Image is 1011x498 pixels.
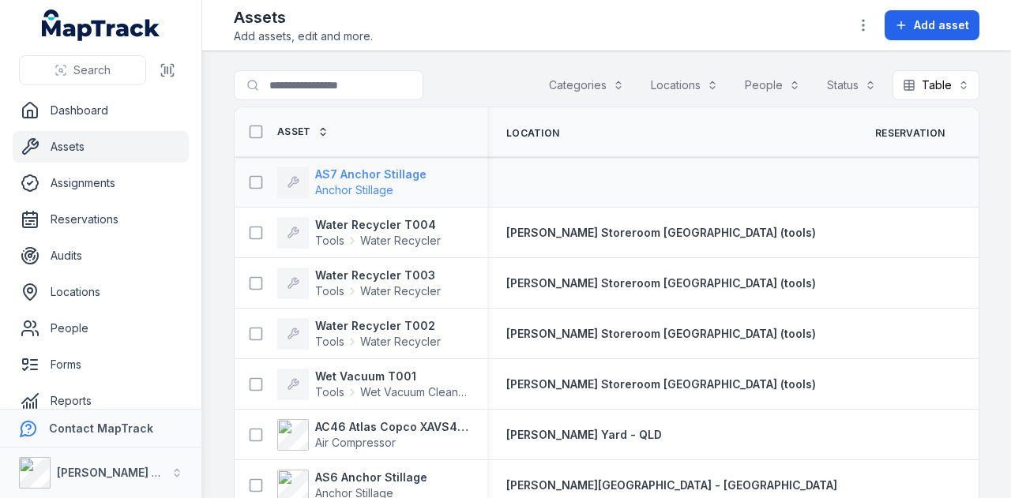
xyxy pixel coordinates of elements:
[13,349,189,380] a: Forms
[315,384,344,400] span: Tools
[360,283,441,299] span: Water Recycler
[13,385,189,417] a: Reports
[506,427,662,443] a: [PERSON_NAME] Yard - QLD
[49,421,153,435] strong: Contact MapTrack
[315,233,344,249] span: Tools
[506,478,837,492] span: [PERSON_NAME][GEOGRAPHIC_DATA] - [GEOGRAPHIC_DATA]
[57,466,186,479] strong: [PERSON_NAME] Group
[641,70,728,100] button: Locations
[13,313,189,344] a: People
[506,428,662,441] span: [PERSON_NAME] Yard - QLD
[506,127,559,140] span: Location
[315,369,468,384] strong: Wet Vacuum T001
[315,283,344,299] span: Tools
[315,167,427,182] strong: AS7 Anchor Stillage
[506,327,816,340] span: [PERSON_NAME] Storeroom [GEOGRAPHIC_DATA] (tools)
[506,477,837,493] a: [PERSON_NAME][GEOGRAPHIC_DATA] - [GEOGRAPHIC_DATA]
[277,419,468,451] a: AC46 Atlas Copco XAVS450Air Compressor
[506,377,816,391] span: [PERSON_NAME] Storeroom [GEOGRAPHIC_DATA] (tools)
[914,17,969,33] span: Add asset
[13,240,189,271] a: Audits
[13,131,189,163] a: Assets
[277,125,311,138] span: Asset
[885,10,979,40] button: Add asset
[893,70,979,100] button: Table
[360,384,468,400] span: Wet Vacuum Cleaner
[506,276,816,290] span: [PERSON_NAME] Storeroom [GEOGRAPHIC_DATA] (tools)
[73,62,111,78] span: Search
[42,9,160,41] a: MapTrack
[277,167,427,198] a: AS7 Anchor StillageAnchor Stillage
[506,376,816,392] a: [PERSON_NAME] Storeroom [GEOGRAPHIC_DATA] (tools)
[735,70,810,100] button: People
[506,275,816,291] a: [PERSON_NAME] Storeroom [GEOGRAPHIC_DATA] (tools)
[277,369,468,400] a: Wet Vacuum T001ToolsWet Vacuum Cleaner
[19,55,146,85] button: Search
[277,125,329,138] a: Asset
[234,28,373,44] span: Add assets, edit and more.
[360,334,441,350] span: Water Recycler
[506,326,816,342] a: [PERSON_NAME] Storeroom [GEOGRAPHIC_DATA] (tools)
[875,127,945,140] span: Reservation
[506,225,816,241] a: [PERSON_NAME] Storeroom [GEOGRAPHIC_DATA] (tools)
[315,268,441,283] strong: Water Recycler T003
[817,70,886,100] button: Status
[234,6,373,28] h2: Assets
[277,268,441,299] a: Water Recycler T003ToolsWater Recycler
[277,217,441,249] a: Water Recycler T004ToolsWater Recycler
[315,436,396,449] span: Air Compressor
[13,276,189,308] a: Locations
[13,204,189,235] a: Reservations
[360,233,441,249] span: Water Recycler
[315,334,344,350] span: Tools
[13,95,189,126] a: Dashboard
[506,226,816,239] span: [PERSON_NAME] Storeroom [GEOGRAPHIC_DATA] (tools)
[277,318,441,350] a: Water Recycler T002ToolsWater Recycler
[315,318,441,334] strong: Water Recycler T002
[315,183,393,197] span: Anchor Stillage
[315,470,427,485] strong: AS6 Anchor Stillage
[539,70,634,100] button: Categories
[315,419,468,435] strong: AC46 Atlas Copco XAVS450
[315,217,441,233] strong: Water Recycler T004
[13,167,189,199] a: Assignments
